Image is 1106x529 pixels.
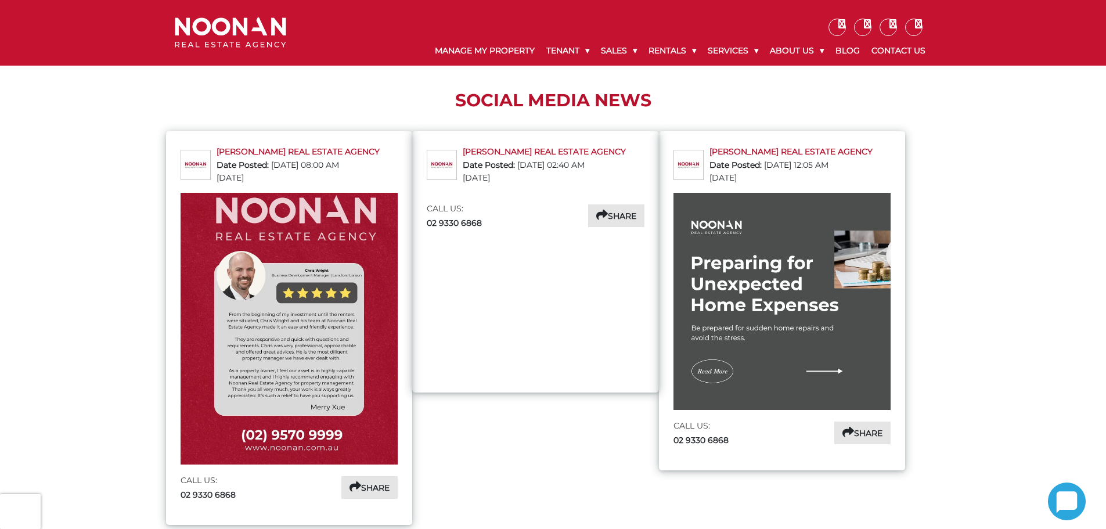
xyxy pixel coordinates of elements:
[709,160,762,170] strong: Date Posted:
[217,160,269,170] strong: Date Posted:
[673,419,782,433] p: CALL US:
[271,160,339,170] span: [DATE] 08:00 AM
[709,172,873,184] div: [DATE]
[217,172,380,184] div: [DATE]
[673,193,891,410] img: 518302916_1153800370112367_2551736098637047931_n.jpg
[463,172,626,184] div: [DATE]
[866,36,931,66] a: Contact Us
[673,434,729,447] a: 02 9330 6868
[709,146,873,184] a: [PERSON_NAME] Real Estate Agency Date Posted: [DATE] 12:05 AM [DATE]
[429,36,541,66] a: Manage My Property
[217,146,380,158] div: [PERSON_NAME] Real Estate Agency
[463,160,515,170] strong: Date Posted:
[181,473,289,488] p: CALL US:
[834,422,891,444] a: Share
[588,204,644,227] a: Share
[181,193,398,465] img: 520177575_1160311606127910_7786685383501981636_n.jpg
[764,160,828,170] span: [DATE] 12:05 AM
[595,36,643,66] a: Sales
[702,36,764,66] a: Services
[181,489,236,501] a: 02 9330 6868
[181,150,210,179] img: picture
[181,490,236,500] strong: 02 9330 6868
[673,435,729,445] strong: 02 9330 6868
[175,17,286,48] img: Noonan Real Estate Agency
[517,160,585,170] span: [DATE] 02:40 AM
[463,146,626,158] div: [PERSON_NAME] Real Estate Agency
[541,36,595,66] a: Tenant
[764,36,830,66] a: About Us
[830,36,866,66] a: Blog
[427,217,482,229] a: 02 9330 6868
[427,201,535,216] p: CALL US:
[217,146,380,184] a: [PERSON_NAME] Real Estate Agency Date Posted: [DATE] 08:00 AM [DATE]
[674,150,703,179] img: picture
[643,36,702,66] a: Rentals
[709,146,873,158] div: [PERSON_NAME] Real Estate Agency
[427,218,482,228] strong: 02 9330 6868
[175,90,931,111] h1: Social Media News
[341,476,398,499] a: Share
[463,146,626,184] a: [PERSON_NAME] Real Estate Agency Date Posted: [DATE] 02:40 AM [DATE]
[427,150,456,179] img: picture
